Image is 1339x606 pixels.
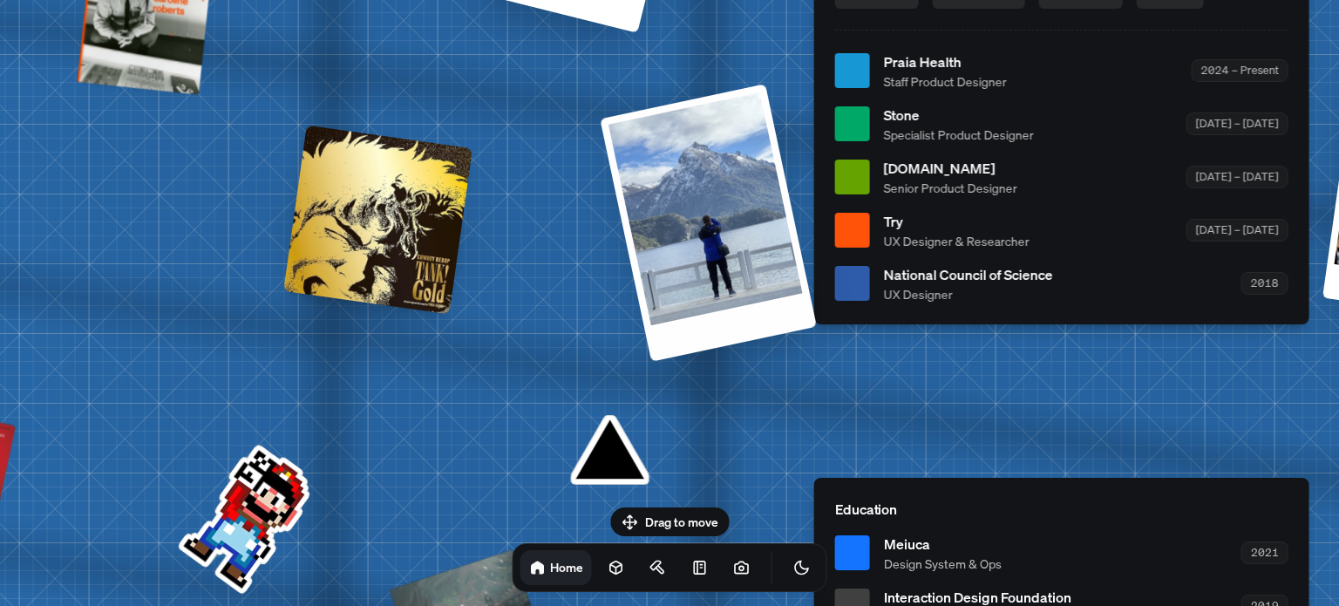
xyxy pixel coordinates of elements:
[1241,272,1288,294] div: 2018
[884,285,1053,303] span: UX Designer
[884,158,1017,179] span: [DOMAIN_NAME]
[884,232,1030,250] span: UX Designer & Researcher
[1192,59,1288,81] div: 2024 – Present
[884,534,1002,555] span: Meiuca
[1186,219,1288,241] div: [DATE] – [DATE]
[1241,541,1288,563] div: 2021
[884,105,1034,126] span: Stone
[884,72,1007,91] span: Staff Product Designer
[884,264,1053,285] span: National Council of Science
[884,179,1017,197] span: Senior Product Designer
[884,51,1007,72] span: Praia Health
[785,550,819,585] button: Toggle Theme
[550,559,583,575] h1: Home
[1186,166,1288,187] div: [DATE] – [DATE]
[884,211,1030,232] span: Try
[835,499,1288,520] p: Education
[1186,112,1288,134] div: [DATE] – [DATE]
[520,550,592,585] a: Home
[884,126,1034,144] span: Specialist Product Designer
[884,555,1002,573] span: Design System & Ops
